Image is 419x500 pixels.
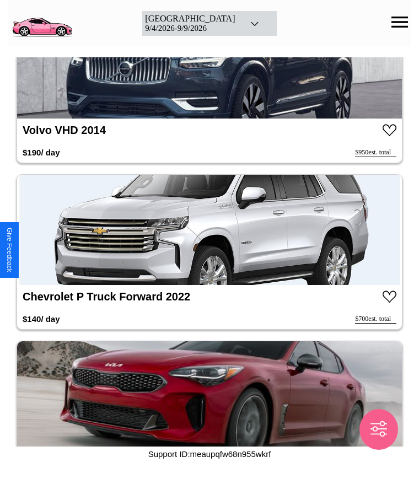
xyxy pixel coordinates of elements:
div: $ 700 est. total [355,315,396,324]
a: Volvo VHD 2014 [23,124,106,136]
p: Support ID: meaupqfw68n955wkrf [148,447,271,461]
div: [GEOGRAPHIC_DATA] [145,14,235,24]
h3: $ 190 / day [23,142,60,163]
div: Give Feedback [6,228,13,272]
img: logo [8,6,76,39]
h3: $ 140 / day [23,309,60,329]
a: Chevrolet P Truck Forward 2022 [23,291,190,303]
div: $ 950 est. total [355,148,396,157]
div: 9 / 4 / 2026 - 9 / 9 / 2026 [145,24,235,33]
